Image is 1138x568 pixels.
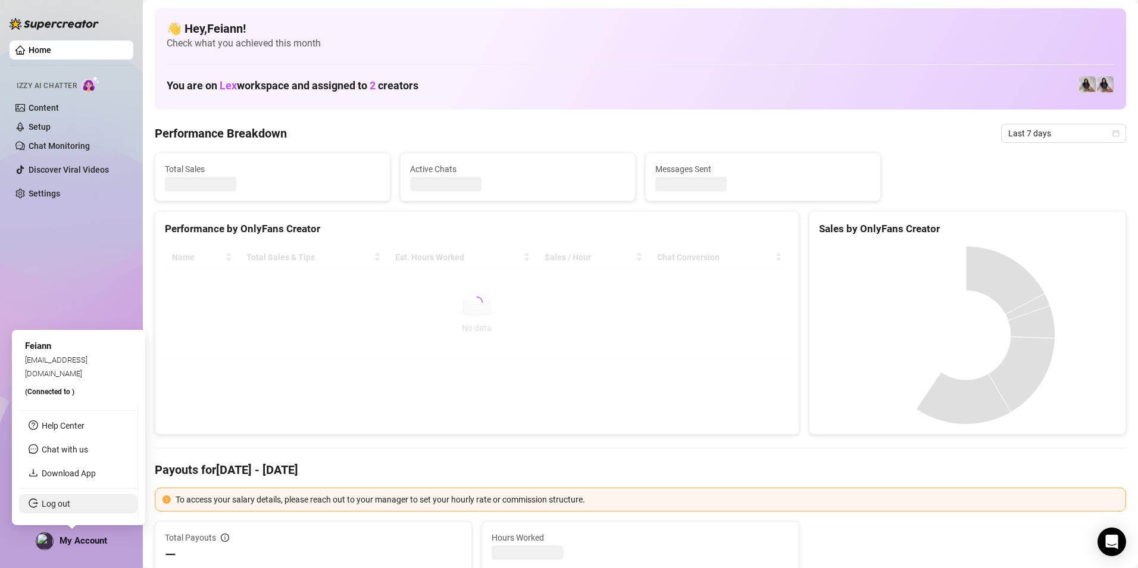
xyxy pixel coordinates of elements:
[29,444,38,454] span: message
[469,294,485,310] span: loading
[162,495,171,504] span: exclamation-circle
[29,103,59,113] a: Content
[25,341,51,351] span: Feiann
[19,494,137,513] li: Log out
[42,499,70,508] a: Log out
[155,461,1126,478] h4: Payouts for [DATE] - [DATE]
[410,163,626,176] span: Active Chats
[165,163,380,176] span: Total Sales
[155,125,287,142] h4: Performance Breakdown
[1098,528,1126,556] div: Open Intercom Messenger
[165,221,789,237] div: Performance by OnlyFans Creator
[176,493,1118,506] div: To access your salary details, please reach out to your manager to set your hourly rate or commis...
[370,79,376,92] span: 2
[165,531,216,544] span: Total Payouts
[25,388,74,396] span: (Connected to )
[29,189,60,198] a: Settings
[25,355,87,377] span: [EMAIL_ADDRESS][DOMAIN_NAME]
[36,533,53,550] img: profilePics%2FMOLWZQSXvfM60zO7sy7eR3cMqNk1.jpeg
[42,469,96,478] a: Download App
[220,79,237,92] span: Lex
[29,165,109,174] a: Discover Viral Videos
[60,535,107,546] span: My Account
[29,122,51,132] a: Setup
[42,445,88,454] span: Chat with us
[29,45,51,55] a: Home
[167,20,1114,37] h4: 👋 Hey, Feiann !
[1008,124,1119,142] span: Last 7 days
[492,531,789,544] span: Hours Worked
[167,37,1114,50] span: Check what you achieved this month
[17,80,77,92] span: Izzy AI Chatter
[10,18,99,30] img: logo-BBDzfeDw.svg
[1097,76,1114,93] img: Francesca
[42,421,85,430] a: Help Center
[1079,76,1096,93] img: Francesca
[819,221,1116,237] div: Sales by OnlyFans Creator
[165,545,176,564] span: —
[655,163,871,176] span: Messages Sent
[82,76,100,93] img: AI Chatter
[29,141,90,151] a: Chat Monitoring
[221,533,229,542] span: info-circle
[167,79,418,92] h1: You are on workspace and assigned to creators
[1112,130,1120,137] span: calendar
